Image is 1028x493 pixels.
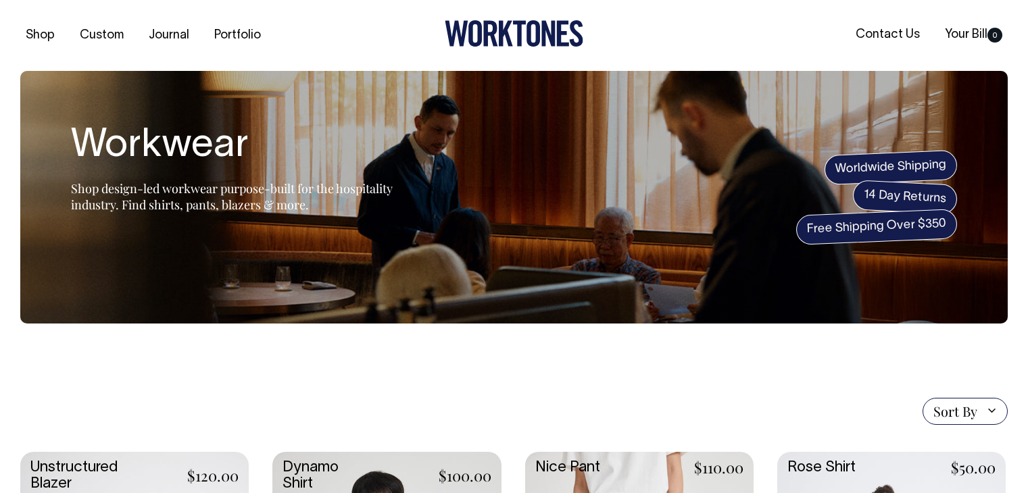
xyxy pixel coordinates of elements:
[824,150,958,185] span: Worldwide Shipping
[939,24,1008,46] a: Your Bill0
[71,125,409,168] h1: Workwear
[850,24,925,46] a: Contact Us
[71,180,393,213] span: Shop design-led workwear purpose-built for the hospitality industry. Find shirts, pants, blazers ...
[796,209,958,245] span: Free Shipping Over $350
[987,28,1002,43] span: 0
[209,24,266,47] a: Portfolio
[20,24,60,47] a: Shop
[143,24,195,47] a: Journal
[933,403,977,419] span: Sort By
[74,24,129,47] a: Custom
[852,180,958,215] span: 14 Day Returns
